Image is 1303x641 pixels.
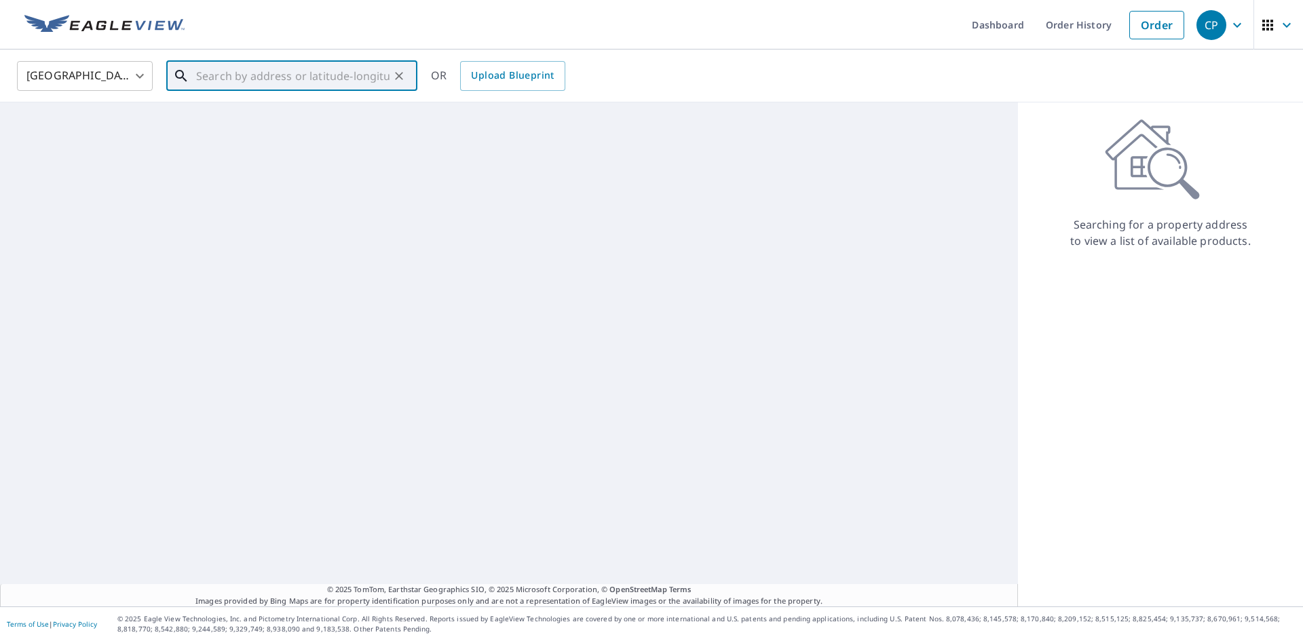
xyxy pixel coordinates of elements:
[117,614,1296,634] p: © 2025 Eagle View Technologies, Inc. and Pictometry International Corp. All Rights Reserved. Repo...
[327,584,692,596] span: © 2025 TomTom, Earthstar Geographics SIO, © 2025 Microsoft Corporation, ©
[460,61,565,91] a: Upload Blueprint
[431,61,565,91] div: OR
[669,584,692,594] a: Terms
[7,619,49,629] a: Terms of Use
[7,620,97,628] p: |
[609,584,666,594] a: OpenStreetMap
[1129,11,1184,39] a: Order
[390,66,409,85] button: Clear
[17,57,153,95] div: [GEOGRAPHIC_DATA]
[53,619,97,629] a: Privacy Policy
[1070,216,1251,249] p: Searching for a property address to view a list of available products.
[471,67,554,84] span: Upload Blueprint
[24,15,185,35] img: EV Logo
[1196,10,1226,40] div: CP
[196,57,390,95] input: Search by address or latitude-longitude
